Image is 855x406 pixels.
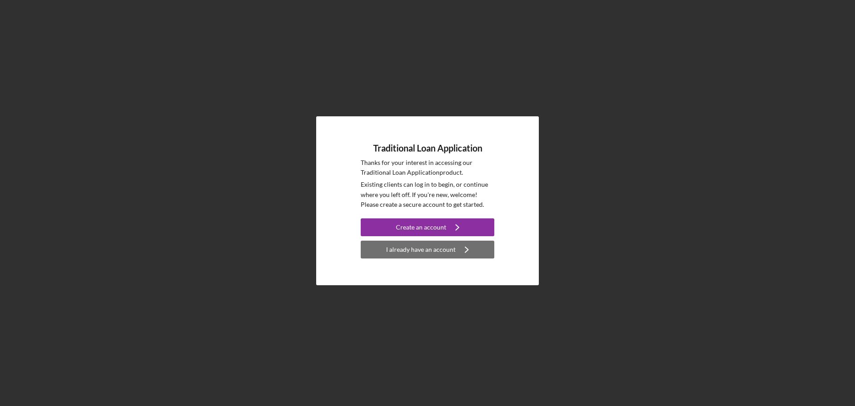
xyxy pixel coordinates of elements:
[361,180,494,209] p: Existing clients can log in to begin, or continue where you left off. If you're new, welcome! Ple...
[361,158,494,178] p: Thanks for your interest in accessing our Traditional Loan Application product.
[386,241,456,258] div: I already have an account
[361,218,494,238] a: Create an account
[361,241,494,258] button: I already have an account
[396,218,446,236] div: Create an account
[361,218,494,236] button: Create an account
[373,143,482,153] h4: Traditional Loan Application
